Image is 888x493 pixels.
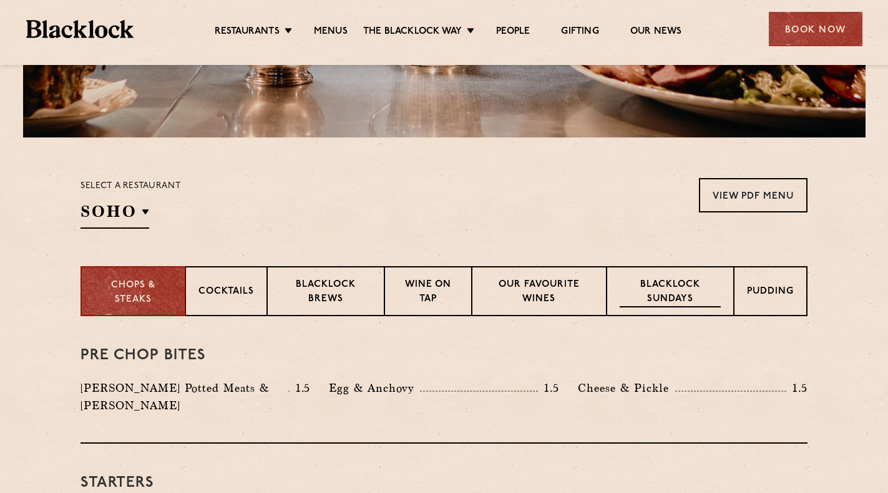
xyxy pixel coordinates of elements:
img: BL_Textured_Logo-footer-cropped.svg [26,20,134,38]
p: 1.5 [538,380,559,396]
p: Chops & Steaks [94,279,172,307]
p: Cheese & Pickle [578,379,675,397]
p: 1.5 [290,380,311,396]
a: View PDF Menu [699,178,807,212]
h3: Starters [81,475,807,491]
a: The Blacklock Way [363,26,462,39]
p: Wine on Tap [398,278,459,307]
h2: SOHO [81,201,149,229]
div: Book Now [769,12,862,46]
h3: Pre Chop Bites [81,347,807,364]
a: Our News [630,26,682,39]
p: Cocktails [198,285,254,301]
p: Select a restaurant [81,178,181,194]
p: Blacklock Sundays [620,278,721,307]
p: Pudding [747,285,794,301]
a: Menus [314,26,348,39]
p: [PERSON_NAME] Potted Meats & [PERSON_NAME] [81,379,288,414]
a: Restaurants [215,26,280,39]
p: Egg & Anchovy [329,379,420,397]
p: Blacklock Brews [280,278,371,307]
a: People [496,26,530,39]
a: Gifting [561,26,598,39]
p: Our favourite wines [485,278,593,307]
p: 1.5 [786,380,807,396]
